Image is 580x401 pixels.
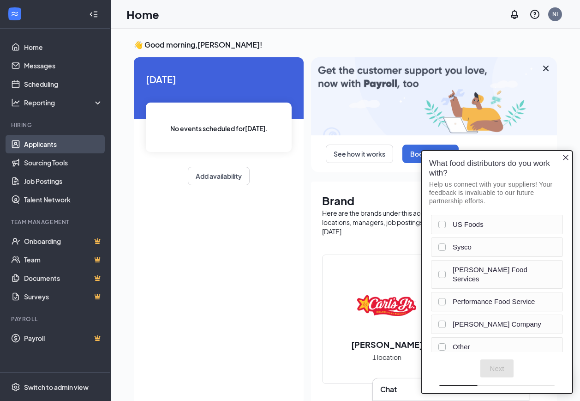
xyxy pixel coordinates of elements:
[322,208,546,236] div: Here are the brands under this account. Click into a brand to see your locations, managers, job p...
[540,63,551,74] svg: Cross
[24,383,89,392] div: Switch to admin view
[24,38,103,56] a: Home
[11,121,101,129] div: Hiring
[326,145,393,163] button: See how it works
[414,143,580,401] iframe: Sprig User Feedback Dialog
[89,10,98,19] svg: Collapse
[170,123,268,134] span: No events scheduled for [DATE] .
[24,172,103,190] a: Job Postings
[24,98,103,107] div: Reporting
[134,40,557,50] h3: 👋 Good morning, [PERSON_NAME] !
[342,339,432,350] h2: [PERSON_NAME]
[11,218,101,226] div: Team Management
[372,352,401,362] span: 1 location
[402,145,459,163] button: Book a demo
[322,193,546,208] h1: Brand
[24,287,103,306] a: SurveysCrown
[24,153,103,172] a: Sourcing Tools
[311,57,557,135] img: payroll-large.gif
[11,383,20,392] svg: Settings
[24,269,103,287] a: DocumentsCrown
[10,9,19,18] svg: WorkstreamLogo
[380,384,397,395] h3: Chat
[24,135,103,153] a: Applicants
[24,75,103,93] a: Scheduling
[146,72,292,86] span: [DATE]
[188,167,250,185] button: Add availability
[552,10,558,18] div: NI
[509,9,520,20] svg: Notifications
[11,98,20,107] svg: Analysis
[529,9,540,20] svg: QuestionInfo
[24,250,103,269] a: TeamCrown
[24,232,103,250] a: OnboardingCrown
[24,329,103,347] a: PayrollCrown
[24,56,103,75] a: Messages
[126,6,159,22] h1: Home
[357,276,416,335] img: Carl's Jr
[11,315,101,323] div: Payroll
[24,190,103,209] a: Talent Network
